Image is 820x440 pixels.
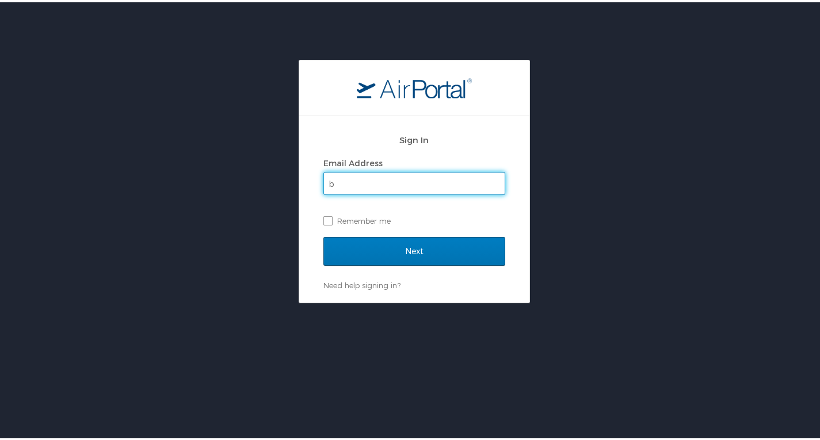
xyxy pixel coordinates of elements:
[323,210,505,227] label: Remember me
[323,235,505,263] input: Next
[323,278,401,288] a: Need help signing in?
[357,75,472,96] img: logo
[323,131,505,144] h2: Sign In
[323,156,383,166] label: Email Address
